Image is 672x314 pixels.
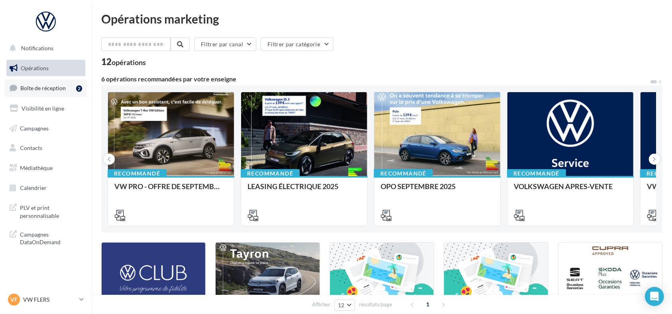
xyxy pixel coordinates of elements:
[5,60,87,77] a: Opérations
[6,292,85,307] a: VF VW FLERS
[507,169,566,178] div: Recommandé
[20,124,49,131] span: Campagnes
[338,302,345,308] span: 12
[5,180,87,196] a: Calendrier
[422,298,434,311] span: 1
[101,76,650,82] div: 6 opérations recommandées par votre enseigne
[20,229,82,246] span: Campagnes DataOnDemand
[76,85,82,92] div: 2
[5,120,87,137] a: Campagnes
[374,169,433,178] div: Recommandé
[20,85,66,91] span: Boîte de réception
[108,169,167,178] div: Recommandé
[5,226,87,249] a: Campagnes DataOnDemand
[20,164,53,171] span: Médiathèque
[514,182,627,198] div: VOLKSWAGEN APRES-VENTE
[5,199,87,223] a: PLV et print personnalisable
[334,300,355,311] button: 12
[5,40,84,57] button: Notifications
[248,182,361,198] div: LEASING ÉLECTRIQUE 2025
[241,169,300,178] div: Recommandé
[20,144,42,151] span: Contacts
[22,105,64,112] span: Visibilité en ligne
[5,100,87,117] a: Visibilité en ligne
[381,182,494,198] div: OPO SEPTEMBRE 2025
[114,182,228,198] div: VW PRO - OFFRE DE SEPTEMBRE 25
[21,45,53,51] span: Notifications
[21,65,49,71] span: Opérations
[112,59,146,66] div: opérations
[5,160,87,176] a: Médiathèque
[20,184,47,191] span: Calendrier
[359,301,392,308] span: résultats/page
[5,79,87,97] a: Boîte de réception2
[20,202,82,219] span: PLV et print personnalisable
[312,301,330,308] span: Afficher
[101,57,146,66] div: 12
[101,13,662,25] div: Opérations marketing
[5,140,87,156] a: Contacts
[23,296,76,304] p: VW FLERS
[10,296,18,304] span: VF
[261,38,333,51] button: Filtrer par catégorie
[645,287,664,306] div: Open Intercom Messenger
[194,38,256,51] button: Filtrer par canal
